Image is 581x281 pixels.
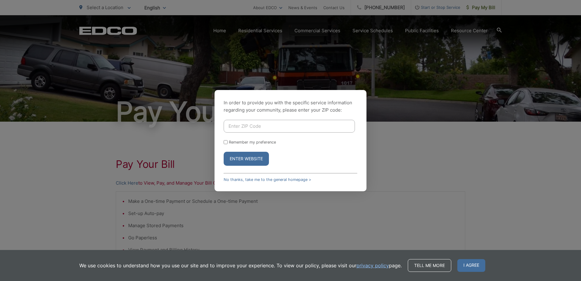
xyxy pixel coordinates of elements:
[356,262,389,269] a: privacy policy
[408,259,451,272] a: Tell me more
[224,120,355,133] input: Enter ZIP Code
[79,262,402,269] p: We use cookies to understand how you use our site and to improve your experience. To view our pol...
[224,177,311,182] a: No thanks, take me to the general homepage >
[229,140,276,144] label: Remember my preference
[224,152,269,166] button: Enter Website
[224,99,357,114] p: In order to provide you with the specific service information regarding your community, please en...
[457,259,485,272] span: I agree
